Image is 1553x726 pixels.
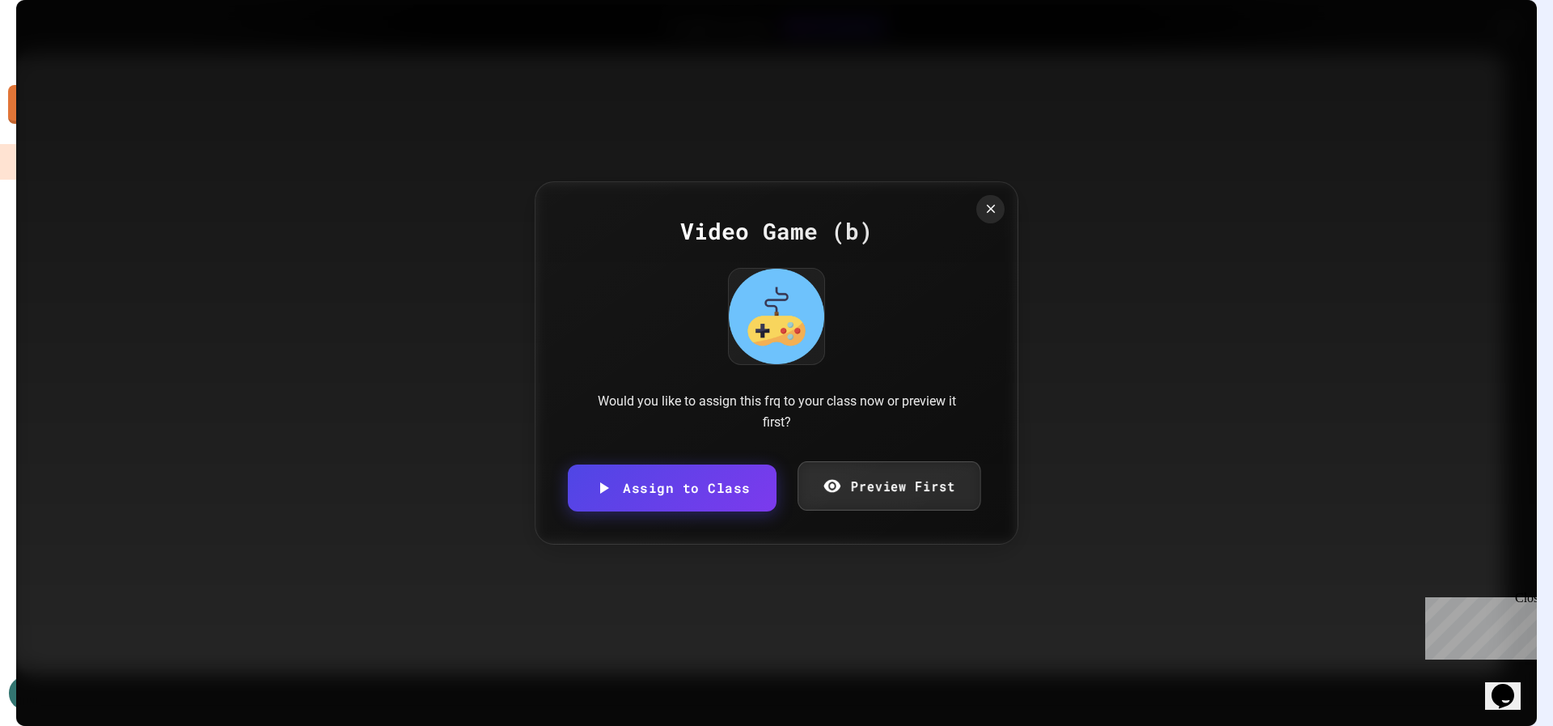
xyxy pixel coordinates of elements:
[582,391,971,432] div: Would you like to assign this frq to your class now or preview it first?
[1485,661,1537,710] iframe: chat widget
[729,269,824,364] img: Video Game (b)
[568,465,776,512] a: Assign to Class
[798,461,980,511] a: Preview First
[6,6,112,103] div: Chat with us now!Close
[568,214,985,248] div: Video Game (b)
[1419,591,1537,660] iframe: chat widget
